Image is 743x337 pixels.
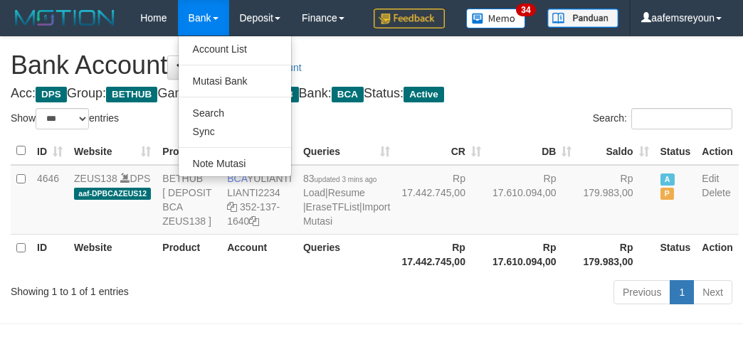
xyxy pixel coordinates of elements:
[655,137,697,165] th: Status
[31,165,68,235] td: 4646
[466,9,526,28] img: Button%20Memo.svg
[315,176,377,183] span: updated 3 mins ago
[696,137,739,165] th: Action
[11,51,732,80] h1: Bank Account
[303,173,390,227] span: | | |
[179,154,291,173] a: Note Mutasi
[577,165,654,235] td: Rp 179.983,00
[577,234,654,274] th: Rp 179.983,00
[613,280,670,304] a: Previous
[328,187,365,198] a: Resume
[487,234,578,274] th: Rp 17.610.094,00
[179,72,291,90] a: Mutasi Bank
[660,173,675,186] span: Active
[157,137,221,165] th: Product: activate to sort column ascending
[303,187,325,198] a: Load
[396,137,487,165] th: CR: activate to sort column ascending
[516,4,535,16] span: 34
[179,40,291,58] a: Account List
[11,87,732,101] h4: Acc: Group: Game: Bank: Status:
[332,87,364,102] span: BCA
[221,234,297,274] th: Account
[303,201,390,227] a: Import Mutasi
[227,173,247,184] span: BCA
[11,108,119,129] label: Show entries
[306,201,359,213] a: EraseTFList
[396,165,487,235] td: Rp 17.442.745,00
[487,165,578,235] td: Rp 17.610.094,00
[297,234,396,274] th: Queries
[404,87,444,102] span: Active
[36,108,89,129] select: Showentries
[227,187,280,198] a: LIANTI2234
[670,280,694,304] a: 1
[31,234,68,274] th: ID
[68,165,157,235] td: DPS
[631,108,732,129] input: Search:
[297,137,396,165] th: Queries: activate to sort column ascending
[179,104,291,122] a: Search
[157,165,221,235] td: BETHUB [ DEPOSIT BCA ZEUS138 ]
[74,188,151,200] span: aaf-DPBCAZEUS12
[157,234,221,274] th: Product
[693,280,732,304] a: Next
[660,188,675,200] span: Paused
[396,234,487,274] th: Rp 17.442.745,00
[68,137,157,165] th: Website: activate to sort column ascending
[487,137,578,165] th: DB: activate to sort column ascending
[11,7,119,28] img: MOTION_logo.png
[11,279,299,299] div: Showing 1 to 1 of 1 entries
[68,234,157,274] th: Website
[593,108,732,129] label: Search:
[702,173,719,184] a: Edit
[374,9,445,28] img: Feedback.jpg
[303,173,376,184] span: 83
[702,187,730,198] a: Delete
[31,137,68,165] th: ID: activate to sort column ascending
[249,215,259,227] a: Copy 3521371640 to clipboard
[577,137,654,165] th: Saldo: activate to sort column ascending
[221,165,297,235] td: YULIANTI 352-137-1640
[74,173,117,184] a: ZEUS138
[179,122,291,141] a: Sync
[696,234,739,274] th: Action
[547,9,618,28] img: panduan.png
[106,87,157,102] span: BETHUB
[36,87,67,102] span: DPS
[227,201,237,213] a: Copy LIANTI2234 to clipboard
[655,234,697,274] th: Status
